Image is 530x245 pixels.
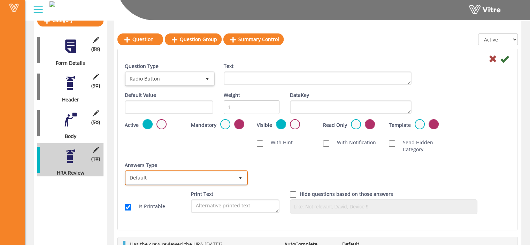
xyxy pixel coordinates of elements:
[389,140,395,147] input: Send Hidden Category
[165,33,222,45] a: Question Group
[37,133,98,140] div: Body
[117,33,163,45] a: Question
[191,191,213,198] label: Print Text
[330,139,376,146] label: With Notification
[257,140,263,147] input: With Hint
[323,122,347,129] label: Read Only
[224,63,233,70] label: Text
[389,122,411,129] label: Template
[300,191,393,198] label: Hide questions based on those answers
[37,169,98,176] div: HRA Review
[37,60,98,67] div: Form Details
[290,92,309,99] label: DataKey
[125,122,139,129] label: Active
[37,96,98,103] div: Header
[234,171,247,184] span: select
[292,201,476,212] input: Like: Not relevant, David, Device 9
[201,72,214,85] span: select
[91,155,100,162] span: (1 )
[126,72,201,85] span: Radio Button
[396,139,445,153] label: Send Hidden Category
[290,191,296,198] input: Hide question based on answer
[91,82,100,89] span: (9 )
[125,204,131,210] input: Is Printable
[91,119,100,126] span: (5 )
[125,63,159,70] label: Question Type
[132,203,165,210] label: Is Printable
[126,171,234,184] span: Default
[125,162,157,169] label: Answers Type
[125,92,156,99] label: Default Value
[264,139,293,146] label: With Hint
[49,1,55,7] img: 145bab0d-ac9d-4db8-abe7-48df42b8fa0a.png
[323,140,329,147] input: With Notification
[257,122,272,129] label: Visible
[223,33,284,45] a: Summary Control
[224,92,240,99] label: Weight
[191,122,216,129] label: Mandatory
[91,46,100,53] span: (8 )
